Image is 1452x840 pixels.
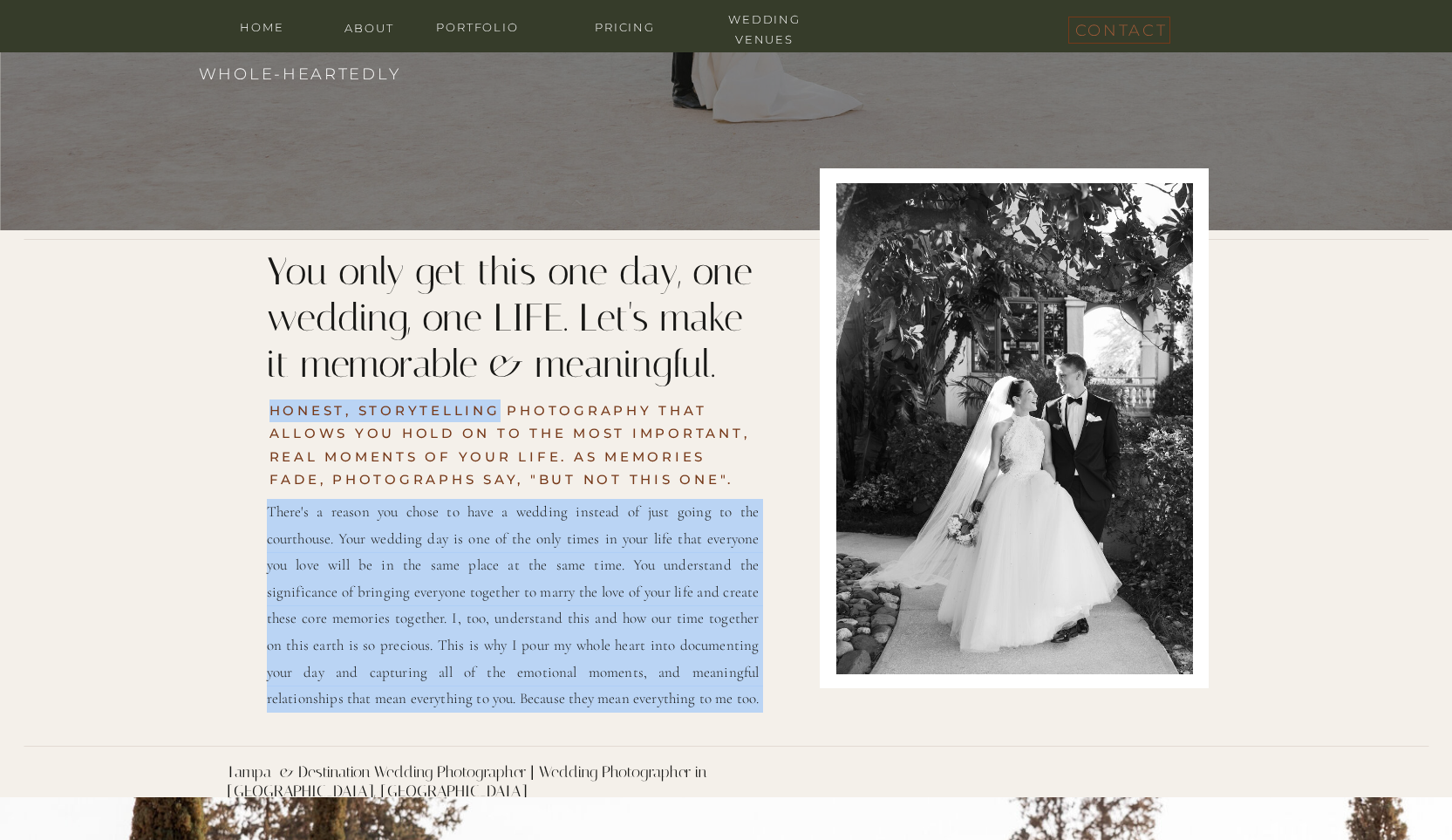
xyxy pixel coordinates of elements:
a: contact [1075,17,1162,37]
p: There's a reason you chose to have a wedding instead of just going to the courthouse. Your weddin... [267,499,760,721]
a: about [335,18,405,35]
h2: honest, STORYTELLING PHOTOGRAPHY that ALLOWS YOU HOLD ON TO THE MOST IMPORTANt, REAL moments OF Y... [269,400,760,509]
a: Pricing [573,17,678,34]
h2: You only get this one day, one wedding, one LIFE. Let's make it memorable & meaningful. [267,249,760,389]
h1: Tampa Wedding Photographer [377,802,610,827]
a: wedding venues [712,10,817,26]
h3: Real stories captured honestly and whole-heartedly [83,32,516,110]
a: home [228,17,297,34]
h1: Tampa & Destination Wedding Photographer | Wedding Photographer in [GEOGRAPHIC_DATA], [GEOGRAPHIC... [227,763,787,786]
a: portfolio [426,17,530,34]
